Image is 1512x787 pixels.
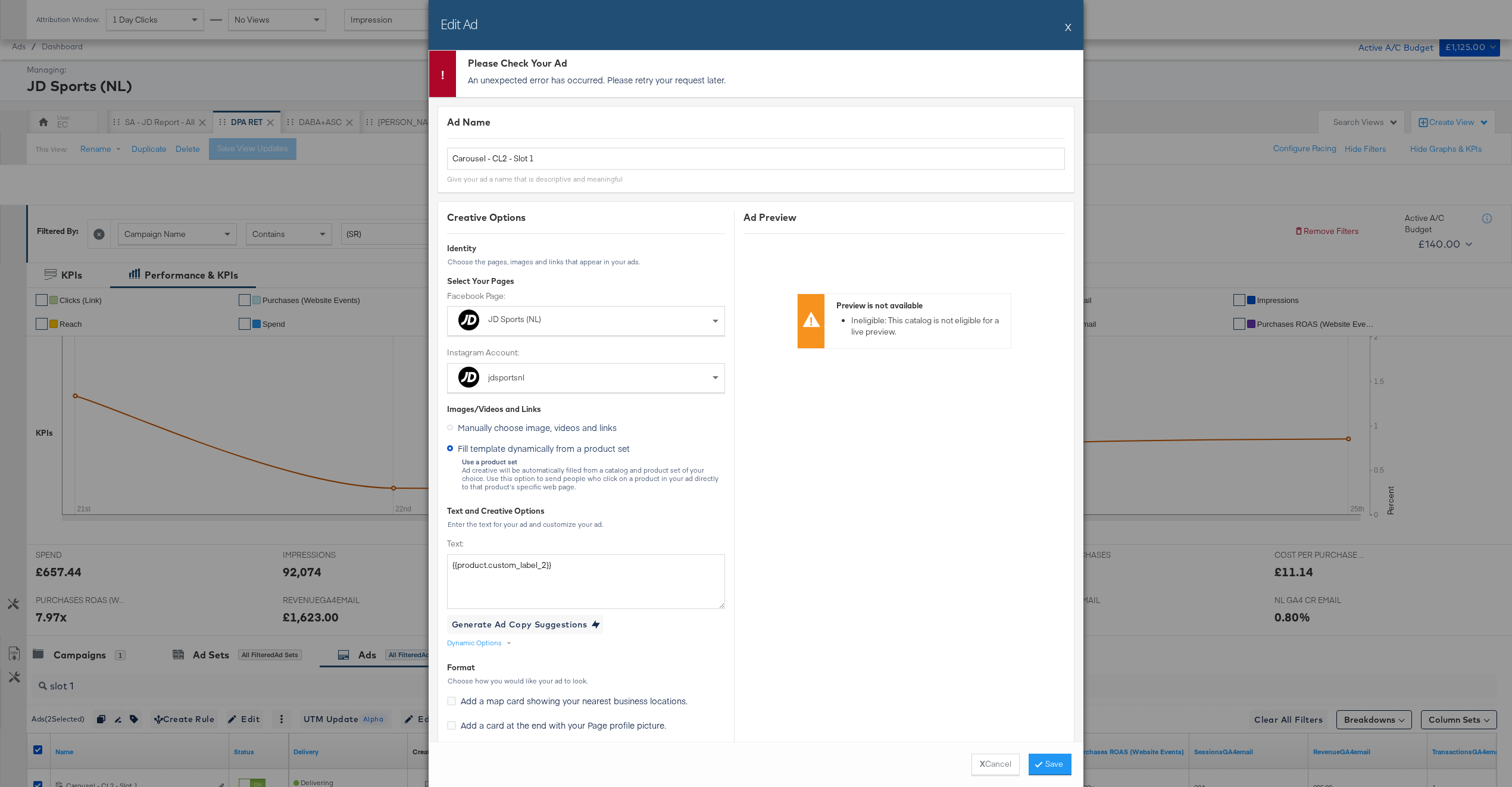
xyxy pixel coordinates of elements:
div: Format [447,662,725,673]
div: Please Check Your Ad [468,57,1077,70]
label: Instagram Account: [447,347,725,358]
strong: Use a product set [462,457,517,466]
button: Generate Ad Copy Suggestions [447,615,603,634]
strong: X [980,758,985,770]
button: XCancel [971,754,1020,775]
span: Manually choose image, videos and links [458,421,617,433]
div: Creative Options [447,211,725,224]
span: Fill template dynamically from a product set [458,442,630,454]
textarea: {{product.custom_label_2}} [447,554,725,609]
div: Ad Preview [743,211,1065,224]
div: Text and Creative Options [447,505,725,517]
div: Give your ad a name that is descriptive and meaningful [447,174,623,184]
button: Save [1029,754,1071,775]
label: Text: [447,538,725,549]
div: Dynamic Options [447,638,502,648]
div: Preview is not available [836,300,1005,311]
span: Add a card at the end with your Page profile picture. [461,719,666,731]
div: JD Sports (NL) [488,314,632,326]
div: Identity [447,243,725,254]
div: Ad creative will be automatically filled from a catalog and product set of your choice. Use this ... [461,458,725,491]
div: Images/Videos and Links [447,404,725,415]
div: Generate Ad Copy Suggestions [452,617,587,632]
input: Name your ad ... [447,148,1065,170]
h2: Edit Ad [441,15,477,33]
div: jdsportsnl [488,372,524,384]
div: Choose the pages, images and links that appear in your ads. [447,258,725,266]
span: Add a map card showing your nearest business locations. [461,695,688,707]
div: Select Your Pages [447,276,725,287]
p: An unexpected error has occurred. Please retry your request later. [468,74,1077,86]
div: Enter the text for your ad and customize your ad. [447,520,725,529]
label: Facebook Page: [447,291,725,302]
button: X [1065,15,1071,39]
li: Ineligible: This catalog is not eligible for a live preview. [851,315,1005,337]
div: Ad Name [447,115,1065,129]
div: Choose how you would like your ad to look. [447,677,725,685]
